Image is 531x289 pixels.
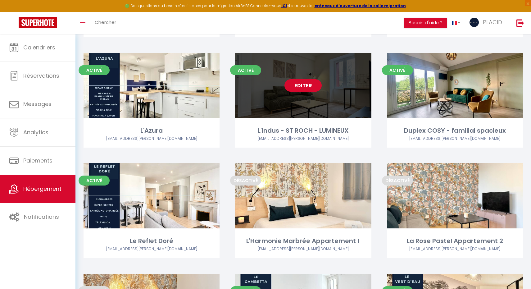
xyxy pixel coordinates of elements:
span: Activé [230,65,261,75]
a: Editer [284,79,322,92]
button: Ouvrir le widget de chat LiveChat [5,2,24,21]
a: ICI [281,3,287,8]
span: Paiements [23,157,52,164]
span: Réservations [23,72,59,80]
a: créneaux d'ouverture de la salle migration [315,3,406,8]
span: Désactivé [230,176,261,186]
img: Super Booking [19,17,57,28]
span: Messages [23,100,52,108]
button: Besoin d'aide ? [404,18,447,28]
div: Airbnb [387,136,523,142]
div: Airbnb [235,136,371,142]
span: Analytics [23,128,48,136]
span: Activé [79,176,110,186]
span: Chercher [95,19,116,25]
span: PLACID [483,18,502,26]
div: Le Reflet Doré [84,236,220,246]
span: Calendriers [23,44,55,51]
div: Duplex COSY - familial spacieux [387,126,523,135]
span: Hébergement [23,185,61,193]
a: ... PLACID [465,12,510,34]
a: Chercher [90,12,121,34]
span: Notifications [24,213,59,221]
span: Activé [79,65,110,75]
div: Airbnb [387,246,523,252]
img: logout [516,19,524,27]
img: ... [470,18,479,27]
div: L'Azura [84,126,220,135]
div: L'Indus - ST ROCH - LUMINEUX [235,126,371,135]
div: La Rose Pastel Appartement 2 [387,236,523,246]
span: Activé [382,65,413,75]
div: L'Harmonie Marbrée Appartement 1 [235,236,371,246]
div: Airbnb [235,246,371,252]
div: Airbnb [84,246,220,252]
span: Désactivé [382,176,413,186]
div: Airbnb [84,136,220,142]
